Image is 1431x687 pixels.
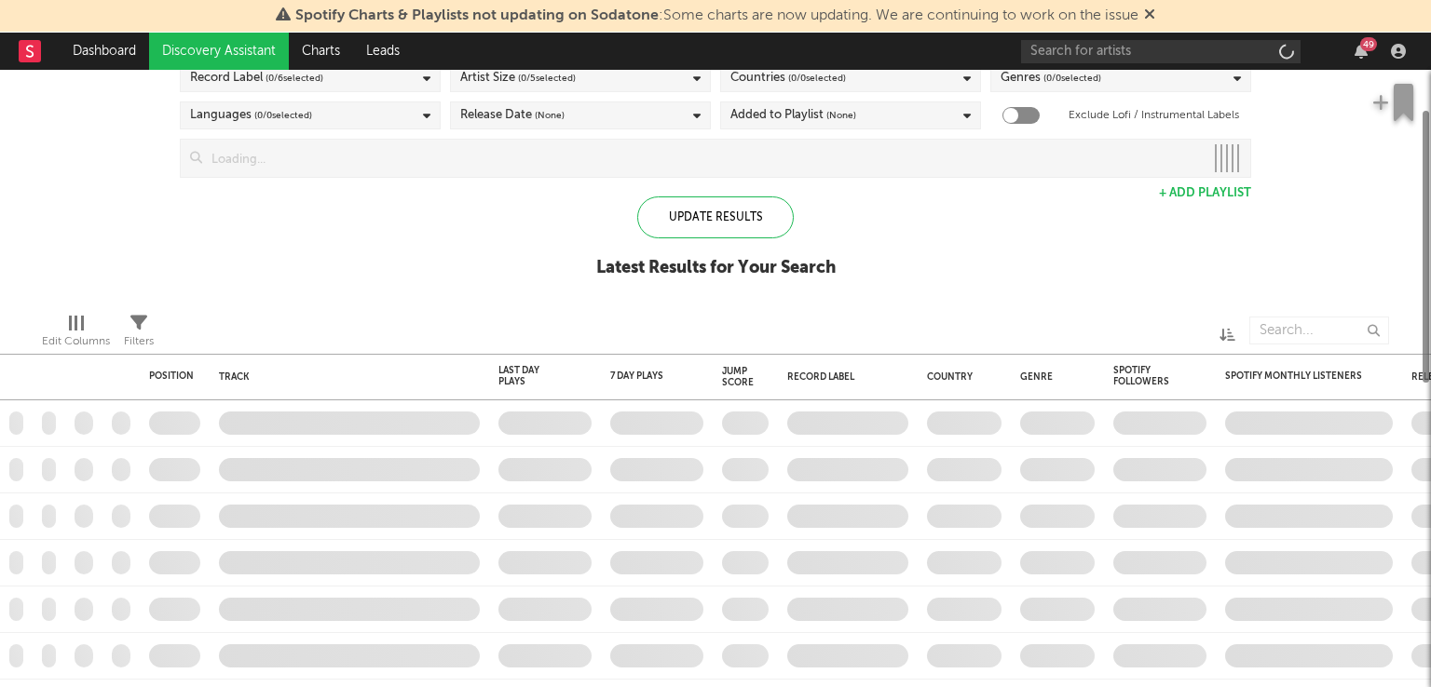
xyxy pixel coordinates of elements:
[535,104,565,127] span: (None)
[730,104,856,127] div: Added to Playlist
[1021,40,1301,63] input: Search for artists
[788,67,846,89] span: ( 0 / 0 selected)
[289,33,353,70] a: Charts
[254,104,312,127] span: ( 0 / 0 selected)
[124,307,154,361] div: Filters
[1069,104,1239,127] label: Exclude Lofi / Instrumental Labels
[722,366,754,388] div: Jump Score
[190,104,312,127] div: Languages
[460,104,565,127] div: Release Date
[498,365,564,387] div: Last Day Plays
[149,370,194,382] div: Position
[149,33,289,70] a: Discovery Assistant
[190,67,323,89] div: Record Label
[1355,44,1368,59] button: 49
[1225,370,1365,382] div: Spotify Monthly Listeners
[1144,8,1155,23] span: Dismiss
[295,8,1138,23] span: : Some charts are now updating. We are continuing to work on the issue
[927,371,992,383] div: Country
[219,371,470,383] div: Track
[826,104,856,127] span: (None)
[1001,67,1101,89] div: Genres
[295,8,659,23] span: Spotify Charts & Playlists not updating on Sodatone
[1249,317,1389,344] input: Search...
[124,330,154,353] div: Filters
[596,257,836,279] div: Latest Results for Your Search
[1020,371,1085,383] div: Genre
[42,330,110,353] div: Edit Columns
[637,196,794,238] div: Update Results
[60,33,149,70] a: Dashboard
[518,67,576,89] span: ( 0 / 5 selected)
[1159,187,1251,199] button: + Add Playlist
[730,67,846,89] div: Countries
[610,370,675,382] div: 7 Day Plays
[42,307,110,361] div: Edit Columns
[353,33,413,70] a: Leads
[1360,37,1377,51] div: 49
[460,67,576,89] div: Artist Size
[1043,67,1101,89] span: ( 0 / 0 selected)
[266,67,323,89] span: ( 0 / 6 selected)
[202,140,1204,177] input: Loading...
[1113,365,1179,387] div: Spotify Followers
[787,371,899,383] div: Record Label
